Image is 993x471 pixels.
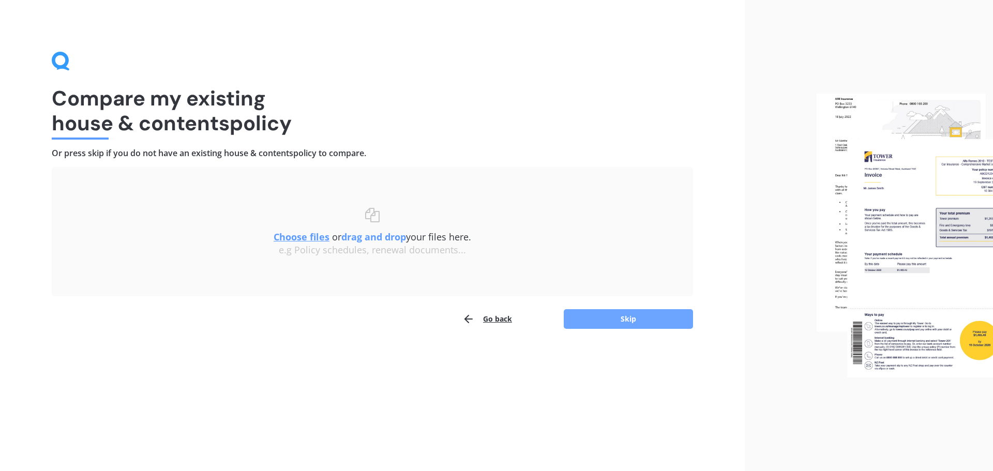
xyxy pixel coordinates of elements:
[341,231,406,243] b: drag and drop
[52,148,693,159] h4: Or press skip if you do not have an existing house & contents policy to compare.
[274,231,471,243] span: or your files here.
[462,309,512,329] button: Go back
[52,86,693,135] h1: Compare my existing house & contents policy
[274,231,329,243] u: Choose files
[817,94,993,378] img: files.webp
[72,245,672,256] div: e.g Policy schedules, renewal documents...
[564,309,693,329] button: Skip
